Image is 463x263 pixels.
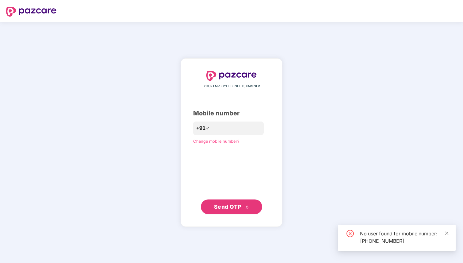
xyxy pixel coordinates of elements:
a: Change mobile number? [193,139,239,144]
img: logo [206,71,257,81]
span: close-circle [346,230,354,237]
span: down [205,126,209,130]
span: Send OTP [214,203,241,210]
span: close [445,231,449,235]
div: Mobile number [193,109,270,118]
span: +91 [196,124,205,132]
span: YOUR EMPLOYEE BENEFITS PARTNER [204,84,260,89]
span: double-right [245,205,249,209]
div: No user found for mobile number: [PHONE_NUMBER] [360,230,448,245]
button: Send OTPdouble-right [201,199,262,214]
img: logo [6,7,56,17]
